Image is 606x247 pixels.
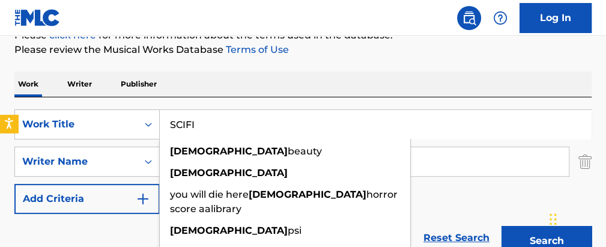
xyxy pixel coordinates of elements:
[249,189,366,200] strong: [DEMOGRAPHIC_DATA]
[170,189,249,200] span: you will die here
[578,147,592,177] img: Delete Criterion
[457,6,481,30] a: Public Search
[546,189,606,247] iframe: Chat Widget
[462,11,476,25] img: search
[14,72,42,97] p: Work
[117,72,160,97] p: Publisher
[288,225,301,236] span: psi
[488,6,512,30] div: Help
[520,3,592,33] a: Log In
[14,184,160,214] button: Add Criteria
[550,201,557,237] div: Drag
[136,192,150,206] img: 9d2ae6d4665cec9f34b9.svg
[170,145,288,157] strong: [DEMOGRAPHIC_DATA]
[14,9,61,26] img: MLC Logo
[22,117,130,132] div: Work Title
[288,145,322,157] span: beauty
[64,72,95,97] p: Writer
[223,44,289,55] a: Terms of Use
[14,43,592,57] p: Please review the Musical Works Database
[493,11,508,25] img: help
[22,154,130,169] div: Writer Name
[170,225,288,236] strong: [DEMOGRAPHIC_DATA]
[170,167,288,178] strong: [DEMOGRAPHIC_DATA]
